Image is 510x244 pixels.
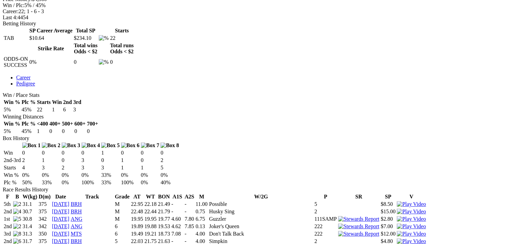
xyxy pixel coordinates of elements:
td: 222 [314,223,337,230]
td: 1 [41,157,61,164]
div: 22; 1 - 6 - 3 [3,8,507,15]
td: 0.75 [195,208,208,215]
td: 5 [160,164,179,171]
div: Winning Distances [3,114,507,120]
td: 5th [3,201,12,208]
img: Box 3 [62,142,80,148]
a: ANG [71,223,83,229]
td: 3 [41,164,61,171]
td: 0 [160,150,179,156]
td: Possible [209,201,313,208]
th: Total runs Odds < $2 [110,42,134,55]
td: 19.88 [144,223,157,230]
td: Don't Talk Back [209,231,313,237]
td: 100% [121,179,140,186]
td: 0% [61,179,81,186]
th: 3rd [73,99,82,106]
td: 342 [38,223,51,230]
img: 4 [13,209,21,215]
td: 0% [121,172,140,179]
td: 6 [63,106,72,113]
td: 1 [101,150,120,156]
th: A1S [171,193,183,200]
td: 21.79 [157,208,170,215]
td: 342 [38,216,51,222]
td: $10.64 [29,35,73,42]
td: 0 [74,128,86,135]
img: 8 [13,231,21,237]
td: 2 [61,164,81,171]
td: 0.13 [195,223,208,230]
a: View replay [397,223,426,229]
td: 22 [36,106,51,113]
td: 0% [160,172,179,179]
img: Box 8 [160,142,179,148]
a: [DATE] [52,209,69,214]
a: [DATE] [52,216,69,222]
td: 21.49 [157,201,170,208]
td: 45% [21,106,36,113]
img: Stewards Report [338,223,379,229]
td: 0 [141,157,160,164]
a: View replay [397,201,426,207]
td: 19.49 [130,231,143,237]
div: Win / Place Stats [3,92,507,98]
td: 2 [314,208,337,215]
th: Starts [36,99,51,106]
img: 2 [13,223,21,229]
td: 3 [81,157,100,164]
a: BRH [71,209,82,214]
img: Box 5 [101,142,120,148]
td: 375 [38,208,51,215]
div: Race Results History [3,187,507,193]
td: 31.3 [22,231,38,237]
td: 4 [22,164,41,171]
div: 4454 [3,15,507,21]
img: 5 [13,216,21,222]
th: 500+ [62,120,73,127]
td: ODDS-ON SUCCESS [3,56,28,69]
td: Win % [3,172,21,179]
td: 4.62 [171,223,183,230]
th: Win [52,99,62,106]
td: 0 [22,150,41,156]
div: Betting History [3,21,507,27]
td: 6 [115,231,130,237]
td: 3 [101,164,120,171]
td: 5% [3,128,21,135]
td: 19.95 [130,216,143,222]
td: 40% [160,179,179,186]
td: 33% [101,172,120,179]
td: 0 [73,56,98,69]
span: Career: [3,8,19,14]
a: View replay [397,238,426,244]
td: 1 [121,157,140,164]
td: - [184,231,194,237]
th: AT [130,193,143,200]
td: 0% [22,172,41,179]
a: Career [16,75,31,80]
td: - [184,201,194,208]
td: 0 [61,150,81,156]
td: 30.7 [22,208,38,215]
a: MTS [71,231,82,237]
a: View replay [397,231,426,237]
td: Starts [3,164,21,171]
td: $7.00 [380,223,396,230]
td: 18.73 [157,231,170,237]
td: 4.60 [171,216,183,222]
th: W(kg) [22,193,38,200]
a: [DATE] [52,231,69,237]
th: W/2G [209,193,313,200]
td: $2.80 [380,216,396,222]
th: Grade [115,193,130,200]
td: 7.08 [171,231,183,237]
th: Win % [3,99,21,106]
th: SP [380,193,396,200]
td: Guzzler [209,216,313,222]
td: 1 [36,128,48,135]
td: TAB [3,35,28,42]
img: Play Video [397,209,426,215]
img: Box 1 [22,142,41,148]
th: P [314,193,337,200]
